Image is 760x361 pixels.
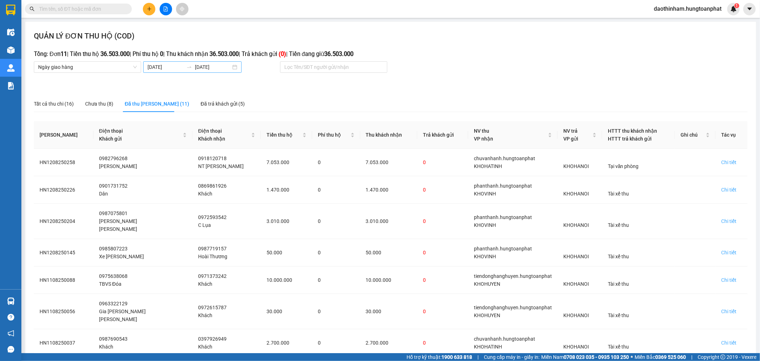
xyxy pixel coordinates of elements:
span: Tài xế thu [608,222,629,228]
div: 0 [423,339,462,347]
span: chuvanhanh.hungtoanphat [474,156,535,161]
td: HN1208250226 [34,176,93,204]
span: 0 [318,218,321,224]
span: Khách [198,344,212,350]
h3: Tổng: Đơn | Tiền thu hộ | Phí thu hộ | Thu khách nhận | Trả khách gửi | Tiền đang giữ [34,50,748,59]
th: [PERSON_NAME] [34,121,93,149]
span: [PERSON_NAME] [99,163,137,169]
span: search [30,6,35,11]
span: KHOVINH [474,222,496,228]
span: 0 [318,340,321,346]
input: Ngày kết thúc [195,63,231,71]
div: Đã thu [PERSON_NAME] (11) [125,100,189,108]
span: KHOHATINH [474,344,502,350]
span: 0869861926 [198,183,227,189]
span: Tiền thu hộ [267,131,301,139]
span: Điện thoại [198,128,222,134]
span: message [7,346,14,353]
div: Chi tiết đơn hàng [721,307,736,315]
strong: 0369 525 060 [655,354,686,360]
span: 0975638068 [99,273,128,279]
span: NV trả [563,128,578,134]
button: file-add [160,3,172,15]
th: Trả khách gửi [417,121,468,149]
div: Chi tiết đơn hàng [721,276,736,284]
span: aim [180,6,185,11]
b: 0 [160,51,163,57]
span: 0901731752 [99,183,128,189]
span: 0971373242 [198,273,227,279]
img: icon-new-feature [730,6,737,12]
span: 0 [318,187,321,193]
b: 36.503.000 [324,51,353,57]
span: phanthanh.hungtoanphat [474,246,532,251]
span: KHOHANOI [563,222,589,228]
span: | [477,353,479,361]
b: 11 [61,51,67,57]
td: HN1108250056 [34,294,93,329]
span: Khách [198,281,212,287]
span: question-circle [7,314,14,321]
div: Chưa thu (8) [85,100,113,108]
strong: 1900 633 818 [441,354,472,360]
td: HN1108250037 [34,329,93,357]
span: Phí thu hộ [318,131,349,139]
div: 0 [423,307,462,315]
span: Ngày giao hàng [38,62,137,72]
th: Tác vụ [715,121,748,149]
span: | [691,353,692,361]
b: ( 0 ) [279,51,286,57]
span: to [186,64,192,70]
div: 2.700.000 [267,339,306,347]
span: ⚪️ [631,356,633,359]
div: 50.000 [267,249,306,256]
span: 0 [318,159,321,165]
td: HN1208250204 [34,204,93,239]
span: swap-right [186,64,192,70]
img: solution-icon [7,82,15,90]
span: Miền Nam [541,353,629,361]
b: 36.503.000 [100,51,130,57]
span: 0 [318,309,321,314]
span: Hỗ trợ kỹ thuật: [407,353,472,361]
span: KHOHANOI [563,191,589,197]
span: 0987075801 [99,210,128,216]
span: 0987719157 [198,246,227,251]
div: 10.000.000 [267,276,306,284]
span: 0963322129 [99,301,128,306]
span: Khách nhận [198,136,225,142]
span: 0987690543 [99,336,128,342]
span: Tại văn phòng [608,163,639,169]
span: KHOHANOI [563,163,589,169]
button: aim [176,3,188,15]
b: 36.503.000 [210,51,239,57]
h2: QUẢN LÝ ĐƠN THU HỘ (COD) [34,30,134,42]
span: 0 [318,250,321,255]
span: KHOHATINH [474,163,502,169]
span: TBVS Đóa [99,281,122,287]
div: 3.010.000 [366,217,412,225]
span: 0985807223 [99,246,128,251]
span: Tài xế thu [608,254,629,259]
div: 10.000.000 [366,276,412,284]
td: HN1208250145 [34,239,93,266]
span: Dân [99,191,108,197]
div: Đã trả khách gửi (5) [201,100,245,108]
span: Hoài Thương [198,254,227,259]
span: NT [PERSON_NAME] [198,163,244,169]
span: phanthanh.hungtoanphat [474,214,532,220]
div: 2.700.000 [366,339,412,347]
span: 0397926949 [198,336,227,342]
span: Tài xế thu [608,312,629,318]
span: Tài xế thu [608,281,629,287]
input: Tìm tên, số ĐT hoặc mã đơn [39,5,123,13]
div: 1.470.000 [267,186,306,194]
span: Gia [PERSON_NAME] [PERSON_NAME] [99,309,146,322]
span: chuvanhanh.hungtoanphat [474,336,535,342]
div: 0 [423,249,462,256]
div: 0 [423,217,462,225]
div: 0 [423,276,462,284]
span: 0972615787 [198,305,227,310]
th: Thu khách nhận [360,121,418,149]
span: NV thu [474,128,489,134]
